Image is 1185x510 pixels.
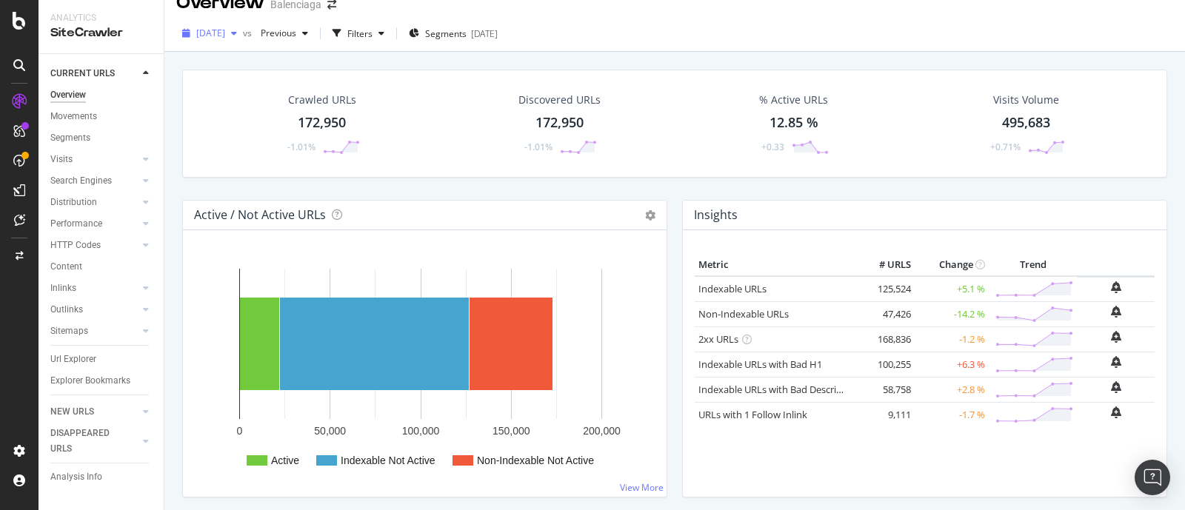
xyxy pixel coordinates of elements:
div: Visits [50,152,73,167]
a: Url Explorer [50,352,153,367]
button: Previous [255,21,314,45]
span: Previous [255,27,296,39]
a: Search Engines [50,173,138,189]
a: Inlinks [50,281,138,296]
a: Content [50,259,153,275]
text: Indexable Not Active [341,454,435,466]
div: -1.01% [287,141,316,153]
div: SiteCrawler [50,24,152,41]
a: URLs with 1 Follow Inlink [698,408,807,421]
text: 200,000 [583,425,621,437]
div: DISAPPEARED URLS [50,426,125,457]
a: Explorer Bookmarks [50,373,153,389]
text: Active [271,454,299,466]
a: DISAPPEARED URLS [50,426,138,457]
div: Outlinks [50,302,83,318]
text: Non-Indexable Not Active [477,454,594,466]
div: -1.01% [524,141,553,153]
a: Visits [50,152,138,167]
div: Sitemaps [50,323,88,339]
th: Metric [695,254,855,276]
th: Change [915,254,989,276]
div: Movements [50,109,97,124]
a: Overview [50,87,153,103]
div: Filters [347,27,373,40]
a: Analysis Info [50,469,153,485]
button: [DATE] [176,21,243,45]
div: 172,950 [298,113,346,132]
span: vs [243,27,255,39]
div: [DATE] [471,27,498,40]
a: View More [620,481,664,494]
td: -14.2 % [915,301,989,326]
a: Movements [50,109,153,124]
div: bell-plus [1111,306,1121,318]
a: NEW URLS [50,404,138,420]
td: 47,426 [855,301,915,326]
td: 9,111 [855,402,915,427]
div: % Active URLs [759,93,828,107]
td: +6.3 % [915,352,989,377]
a: Distribution [50,195,138,210]
th: Trend [989,254,1077,276]
div: Visits Volume [993,93,1059,107]
td: +5.1 % [915,276,989,302]
div: Content [50,259,82,275]
div: CURRENT URLS [50,66,115,81]
span: Segments [425,27,467,40]
td: -1.7 % [915,402,989,427]
text: 150,000 [493,425,530,437]
text: 100,000 [402,425,440,437]
svg: A chart. [195,254,648,485]
div: 495,683 [1002,113,1050,132]
div: bell-plus [1111,281,1121,293]
div: Analytics [50,12,152,24]
a: Outlinks [50,302,138,318]
div: Analysis Info [50,469,102,485]
div: HTTP Codes [50,238,101,253]
a: 2xx URLs [698,332,738,346]
div: NEW URLS [50,404,94,420]
a: Segments [50,130,153,146]
div: Explorer Bookmarks [50,373,130,389]
div: Inlinks [50,281,76,296]
div: bell-plus [1111,356,1121,368]
a: Indexable URLs [698,282,767,295]
div: Crawled URLs [288,93,356,107]
span: 2025 Sep. 14th [196,27,225,39]
td: 168,836 [855,326,915,352]
div: Url Explorer [50,352,96,367]
div: Distribution [50,195,97,210]
div: +0.33 [761,141,784,153]
a: Non-Indexable URLs [698,307,789,321]
td: -1.2 % [915,326,989,352]
a: Sitemaps [50,323,138,339]
h4: Active / Not Active URLs [194,205,326,225]
a: Indexable URLs with Bad Description [698,383,860,396]
div: bell-plus [1111,331,1121,343]
button: Filters [327,21,390,45]
div: bell-plus [1111,381,1121,393]
div: 12.85 % [770,113,818,132]
a: HTTP Codes [50,238,138,253]
div: +0.71% [990,141,1021,153]
a: CURRENT URLS [50,66,138,81]
div: bell-plus [1111,406,1121,418]
td: 58,758 [855,377,915,402]
text: 50,000 [314,425,346,437]
div: Performance [50,216,102,232]
div: Open Intercom Messenger [1135,460,1170,495]
td: 125,524 [855,276,915,302]
td: +2.8 % [915,377,989,402]
a: Indexable URLs with Bad H1 [698,358,822,371]
div: Discovered URLs [518,93,601,107]
th: # URLS [855,254,915,276]
div: Overview [50,87,86,103]
div: Segments [50,130,90,146]
div: Search Engines [50,173,112,189]
h4: Insights [694,205,738,225]
div: 172,950 [535,113,584,132]
button: Segments[DATE] [403,21,504,45]
td: 100,255 [855,352,915,377]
